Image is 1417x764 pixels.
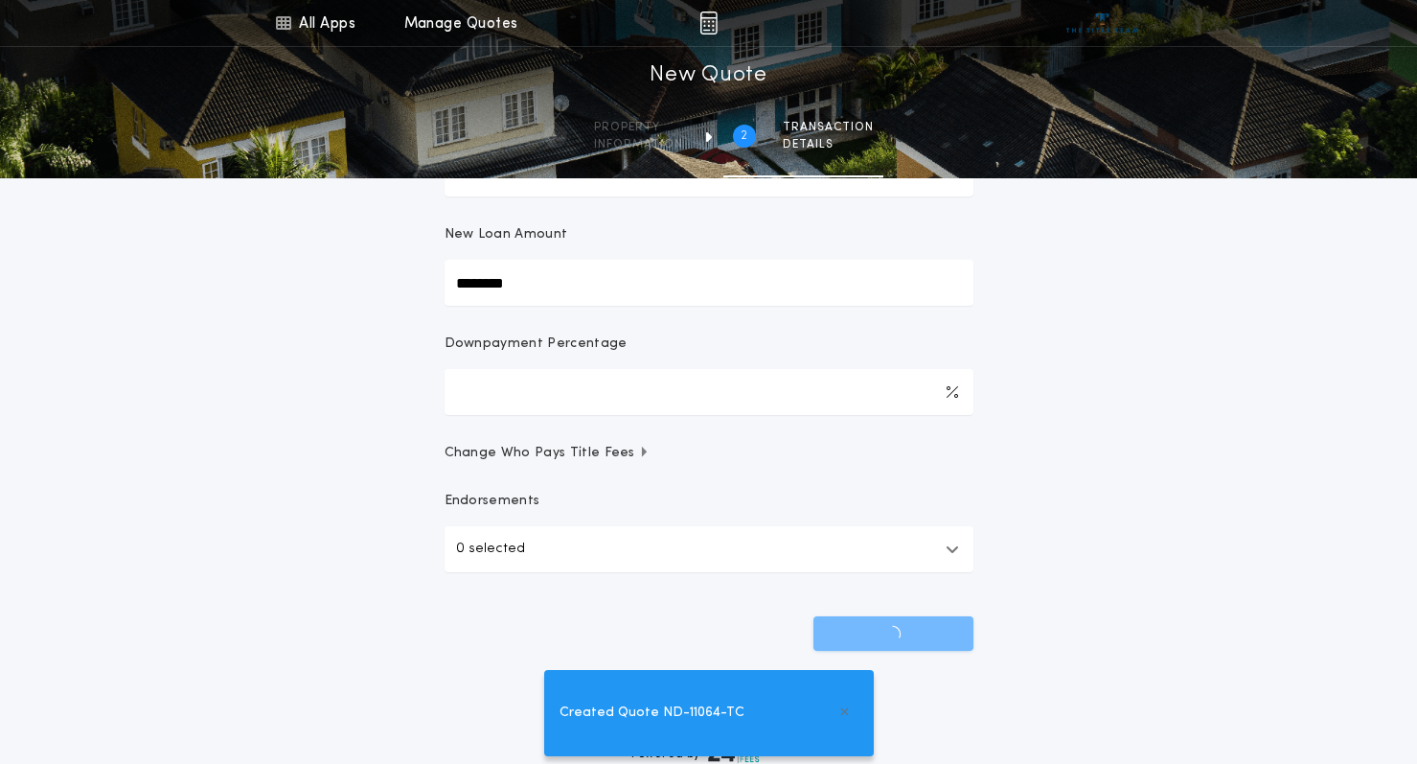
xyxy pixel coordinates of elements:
img: vs-icon [1066,13,1138,33]
p: Downpayment Percentage [445,335,628,354]
span: details [783,137,874,152]
span: Property [594,120,683,135]
span: Transaction [783,120,874,135]
input: New Loan Amount [445,260,973,306]
h1: New Quote [650,60,766,91]
p: New Loan Amount [445,225,568,244]
button: 0 selected [445,526,973,572]
p: Endorsements [445,492,973,511]
p: 0 selected [456,538,525,561]
span: information [594,137,683,152]
span: Created Quote ND-11064-TC [560,703,744,724]
button: Change Who Pays Title Fees [445,444,973,463]
img: img [699,12,718,35]
input: Downpayment Percentage [445,369,973,415]
span: Change Who Pays Title Fees [445,444,651,463]
h2: 2 [741,128,747,144]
